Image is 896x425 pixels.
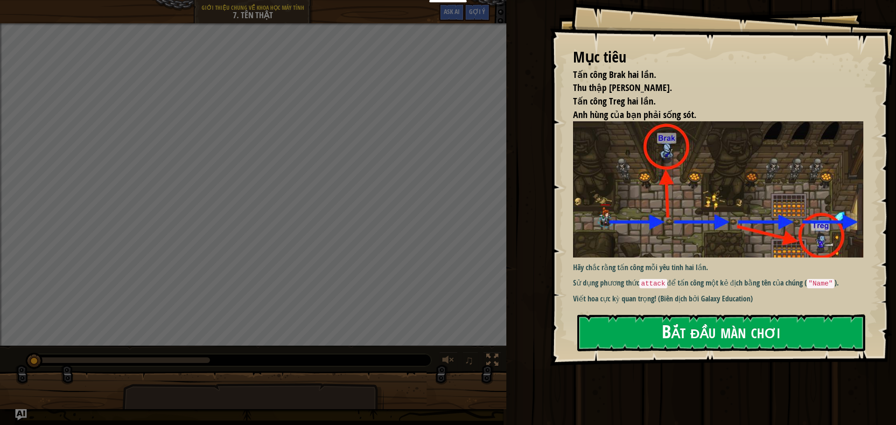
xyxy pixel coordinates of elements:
[561,108,861,122] li: Anh hùng của bạn phải sống sót.
[573,95,656,107] span: Tấn công Treg hai lần.
[439,352,458,371] button: Tùy chỉnh âm lượng
[577,314,865,351] button: Bắt đầu màn chơi
[573,121,870,258] img: True names
[439,4,464,21] button: Ask AI
[573,293,870,304] p: Viết hoa cực kỳ quan trọng! (Biên dịch bởi Galaxy Education)
[573,108,696,121] span: Anh hùng của bạn phải sống sót.
[444,7,460,16] span: Ask AI
[561,95,861,108] li: Tấn công Treg hai lần.
[807,279,835,288] code: "Name"
[573,278,870,289] p: Sử dụng phương thức để tấn công một kẻ địch bằng tên của chúng ( ).
[462,352,478,371] button: ♫
[483,352,502,371] button: Bật tắt chế độ toàn màn hình
[573,47,863,68] div: Mục tiêu
[469,7,485,16] span: Gợi ý
[561,68,861,82] li: Tấn công Brak hai lần.
[15,409,27,420] button: Ask AI
[573,81,672,94] span: Thu thập [PERSON_NAME].
[639,279,667,288] code: attack
[573,68,656,81] span: Tấn công Brak hai lần.
[561,81,861,95] li: Thu thập viên ngọc.
[464,353,474,367] span: ♫
[573,262,870,273] p: Hãy chắc rằng tấn công mỗi yêu tinh hai lần.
